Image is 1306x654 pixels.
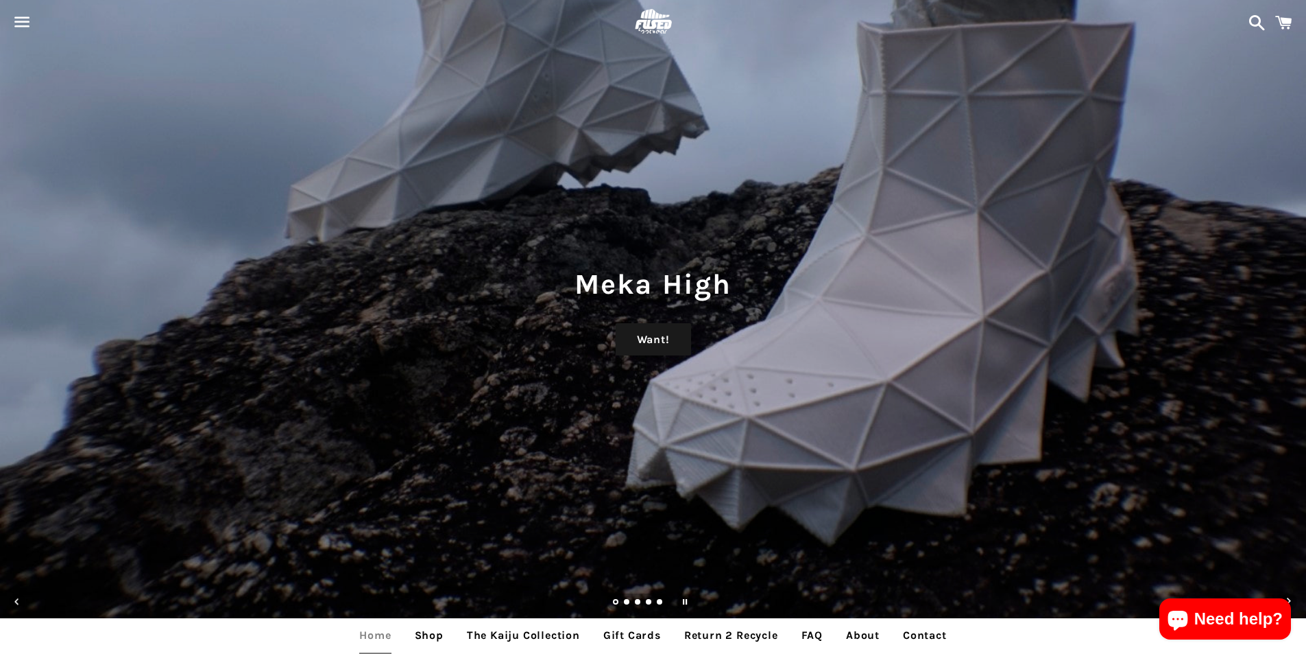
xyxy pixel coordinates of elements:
[674,618,788,653] a: Return 2 Recycle
[791,618,833,653] a: FAQ
[893,618,957,653] a: Contact
[624,600,631,607] a: Load slide 2
[349,618,401,653] a: Home
[616,323,691,356] a: Want!
[635,600,642,607] a: Load slide 3
[657,600,664,607] a: Load slide 5
[14,264,1292,304] h1: Meka High
[1155,598,1295,643] inbox-online-store-chat: Shopify online store chat
[670,587,700,617] button: Pause slideshow
[646,600,653,607] a: Load slide 4
[593,618,671,653] a: Gift Cards
[2,587,32,617] button: Previous slide
[613,600,620,607] a: Slide 1, current
[1274,587,1304,617] button: Next slide
[404,618,454,653] a: Shop
[457,618,590,653] a: The Kaiju Collection
[836,618,890,653] a: About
